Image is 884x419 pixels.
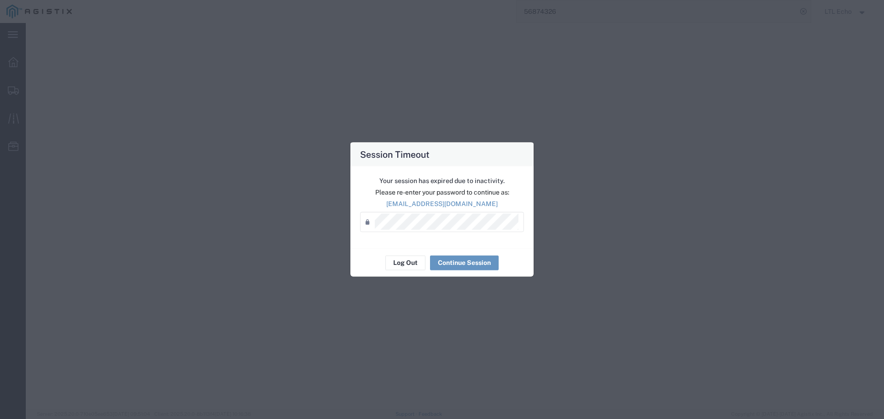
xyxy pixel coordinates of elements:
[360,199,524,208] p: [EMAIL_ADDRESS][DOMAIN_NAME]
[360,147,430,161] h4: Session Timeout
[385,255,425,270] button: Log Out
[360,187,524,197] p: Please re-enter your password to continue as:
[430,255,499,270] button: Continue Session
[360,176,524,185] p: Your session has expired due to inactivity.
